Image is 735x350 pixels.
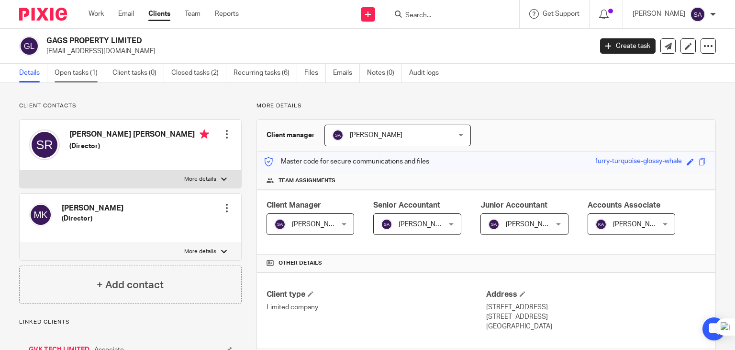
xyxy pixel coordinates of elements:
[274,219,286,230] img: svg%3E
[200,129,209,139] i: Primary
[89,9,104,19] a: Work
[19,36,39,56] img: svg%3E
[506,221,558,228] span: [PERSON_NAME]
[19,318,242,326] p: Linked clients
[267,201,321,209] span: Client Manager
[486,303,706,312] p: [STREET_ADDRESS]
[595,219,607,230] img: svg%3E
[19,8,67,21] img: Pixie
[613,221,666,228] span: [PERSON_NAME]
[62,203,123,213] h4: [PERSON_NAME]
[256,102,716,110] p: More details
[184,248,216,256] p: More details
[215,9,239,19] a: Reports
[19,64,47,82] a: Details
[184,175,216,183] p: More details
[333,64,360,82] a: Emails
[46,47,586,56] p: [EMAIL_ADDRESS][DOMAIN_NAME]
[112,64,164,82] a: Client tasks (0)
[304,64,326,82] a: Files
[234,64,297,82] a: Recurring tasks (6)
[399,221,451,228] span: [PERSON_NAME]
[690,7,705,22] img: svg%3E
[264,157,429,166] p: Master code for secure communications and files
[46,36,478,46] h2: GAGS PROPERTY LIMITED
[171,64,226,82] a: Closed tasks (2)
[588,201,660,209] span: Accounts Associate
[373,201,440,209] span: Senior Accountant
[19,102,242,110] p: Client contacts
[480,201,547,209] span: Junior Accountant
[488,219,500,230] img: svg%3E
[69,129,209,141] h4: [PERSON_NAME] [PERSON_NAME]
[595,156,682,167] div: furry-turquoise-glossy-whale
[118,9,134,19] a: Email
[543,11,579,17] span: Get Support
[62,214,123,223] h5: (Director)
[29,203,52,226] img: svg%3E
[381,219,392,230] img: svg%3E
[486,312,706,322] p: [STREET_ADDRESS]
[367,64,402,82] a: Notes (0)
[486,290,706,300] h4: Address
[29,129,60,160] img: svg%3E
[55,64,105,82] a: Open tasks (1)
[267,303,486,312] p: Limited company
[69,141,209,151] h5: (Director)
[633,9,685,19] p: [PERSON_NAME]
[148,9,170,19] a: Clients
[404,12,490,20] input: Search
[409,64,446,82] a: Audit logs
[332,129,344,141] img: svg%3E
[278,177,335,185] span: Team assignments
[267,130,315,140] h3: Client manager
[600,38,656,54] a: Create task
[185,9,200,19] a: Team
[267,290,486,300] h4: Client type
[97,278,164,292] h4: + Add contact
[292,221,345,228] span: [PERSON_NAME]
[278,259,322,267] span: Other details
[350,132,402,139] span: [PERSON_NAME]
[486,322,706,331] p: [GEOGRAPHIC_DATA]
